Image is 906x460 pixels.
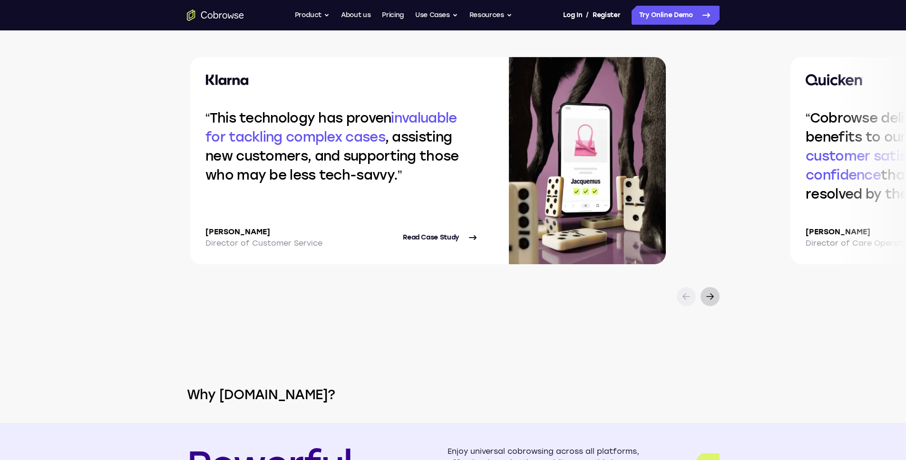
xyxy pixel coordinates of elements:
[403,226,478,249] a: Read Case Study
[415,6,458,25] button: Use Cases
[149,385,758,404] h2: Why [DOMAIN_NAME]?
[295,6,330,25] button: Product
[205,110,459,183] q: This technology has proven , assisting new customers, and supporting those who may be less tech-s...
[806,74,863,86] img: Quicken logo
[382,6,404,25] a: Pricing
[205,238,322,249] p: Director of Customer Service
[187,10,244,21] a: Go to the home page
[563,6,582,25] a: Log In
[586,10,589,21] span: /
[341,6,370,25] a: About us
[205,74,249,86] img: Klarna logo
[593,6,620,25] a: Register
[632,6,720,25] a: Try Online Demo
[205,226,322,238] p: [PERSON_NAME]
[509,57,666,264] img: Case study
[469,6,512,25] button: Resources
